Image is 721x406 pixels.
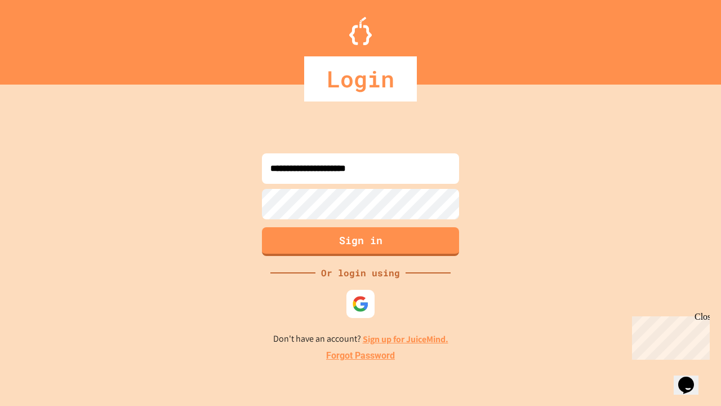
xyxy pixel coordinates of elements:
iframe: chat widget [627,312,710,360]
iframe: chat widget [674,361,710,395]
img: google-icon.svg [352,295,369,312]
div: Or login using [315,266,406,280]
a: Sign up for JuiceMind. [363,333,448,345]
a: Forgot Password [326,349,395,363]
div: Chat with us now!Close [5,5,78,72]
div: Login [304,56,417,101]
p: Don't have an account? [273,332,448,346]
img: Logo.svg [349,17,372,45]
button: Sign in [262,227,459,256]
